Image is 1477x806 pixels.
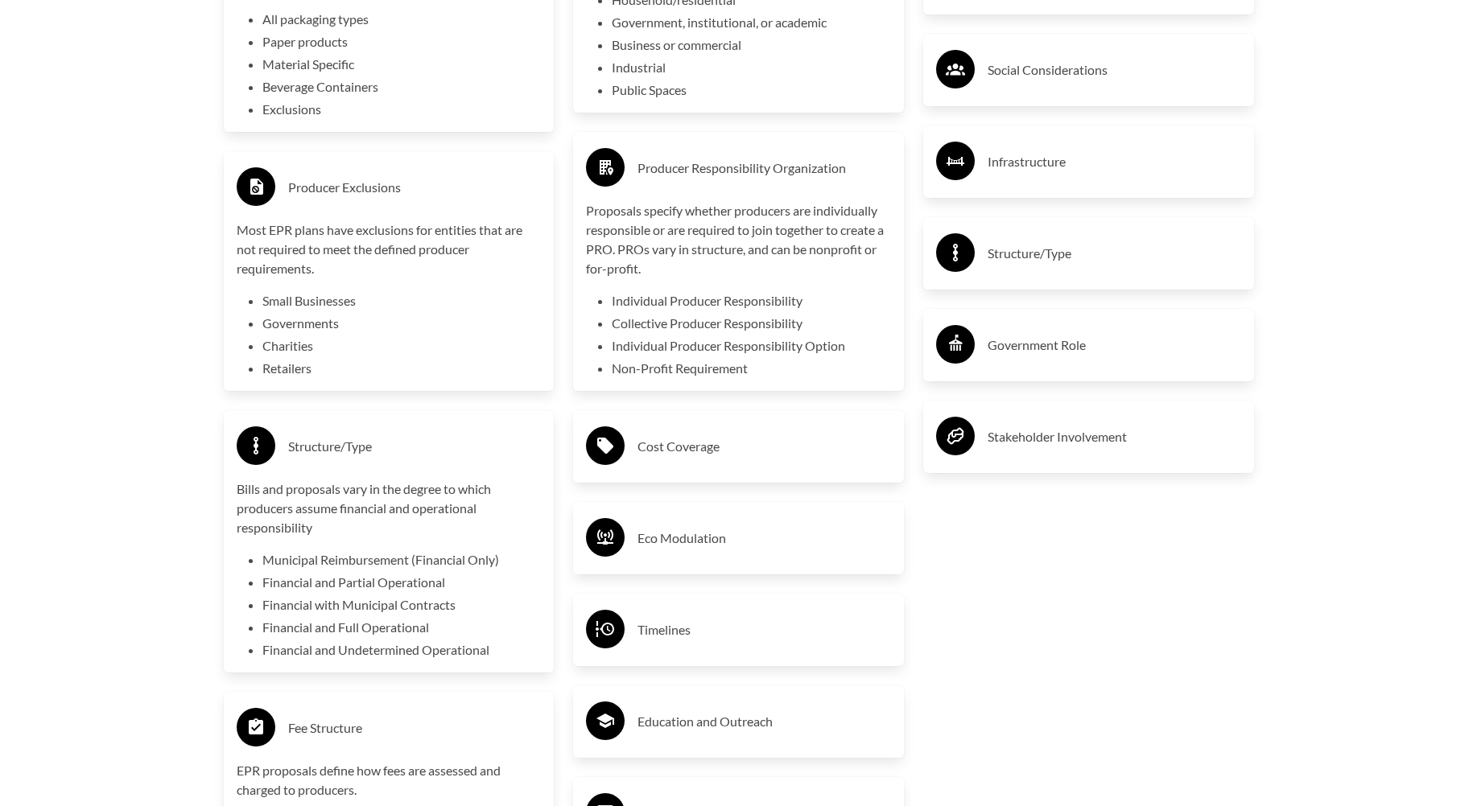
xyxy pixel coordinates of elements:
h3: Social Considerations [988,57,1241,83]
li: Public Spaces [612,80,891,100]
p: Most EPR plans have exclusions for entities that are not required to meet the defined producer re... [237,220,542,278]
p: EPR proposals define how fees are assessed and charged to producers. [237,761,542,800]
h3: Education and Outreach [637,709,891,734]
li: Governments [262,314,542,333]
li: Individual Producer Responsibility [612,291,891,310]
h3: Producer Exclusions [288,175,542,200]
li: Material Specific [262,55,542,74]
li: Retailers [262,359,542,378]
li: Individual Producer Responsibility Option [612,336,891,356]
li: Exclusions [262,100,542,119]
h3: Stakeholder Involvement [988,424,1241,450]
li: Industrial [612,58,891,77]
h3: Structure/Type [288,434,542,459]
li: Paper products [262,32,542,51]
h3: Producer Responsibility Organization [637,155,891,181]
li: Financial and Full Operational [262,618,542,637]
h3: Structure/Type [988,241,1241,266]
li: Municipal Reimbursement (Financial Only) [262,550,542,570]
h3: Timelines [637,617,891,643]
li: Financial and Partial Operational [262,573,542,592]
h3: Government Role [988,332,1241,358]
li: All packaging types [262,10,542,29]
li: Financial and Undetermined Operational [262,640,542,660]
h3: Fee Structure [288,715,542,741]
li: Collective Producer Responsibility [612,314,891,333]
h3: Infrastructure [988,149,1241,175]
li: Government, institutional, or academic [612,13,891,32]
h3: Eco Modulation [637,525,891,551]
p: Proposals specify whether producers are individually responsible or are required to join together... [586,201,891,278]
li: Charities [262,336,542,356]
li: Non-Profit Requirement [612,359,891,378]
li: Business or commercial [612,35,891,55]
h3: Cost Coverage [637,434,891,459]
p: Bills and proposals vary in the degree to which producers assume financial and operational respon... [237,479,542,537]
li: Financial with Municipal Contracts [262,595,542,615]
li: Beverage Containers [262,77,542,97]
li: Small Businesses [262,291,542,310]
